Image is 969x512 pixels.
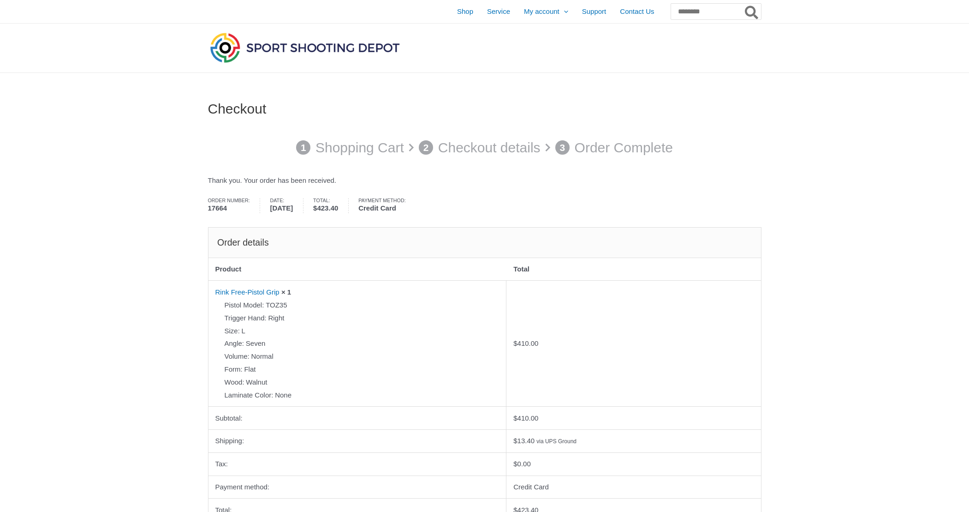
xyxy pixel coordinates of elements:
[225,363,243,376] strong: Form:
[419,140,434,155] span: 2
[208,476,507,499] th: Payment method:
[225,337,509,350] p: Seven
[225,325,240,337] strong: Size:
[225,389,509,402] p: None
[513,437,517,445] span: $
[225,325,509,337] p: L
[208,203,250,214] strong: 17664
[225,299,264,312] strong: Pistol Model:
[225,312,509,325] p: Right
[225,350,250,363] strong: Volume:
[270,198,303,213] li: Date:
[208,174,761,187] p: Thank you. Your order has been received.
[296,140,311,155] span: 1
[419,135,541,161] a: 2 Checkout details
[215,288,279,296] a: Rink Free-Pistol Grip
[438,135,541,161] p: Checkout details
[513,339,517,347] span: $
[513,437,535,445] span: 13.40
[225,363,509,376] p: Flat
[208,30,402,65] img: Sport Shooting Depot
[313,198,349,213] li: Total:
[358,198,416,213] li: Payment method:
[225,389,273,402] strong: Laminate Color:
[225,299,509,312] p: TOZ35
[208,452,507,476] th: Tax:
[225,376,509,389] p: Walnut
[506,258,761,281] th: Total
[281,288,291,296] strong: × 1
[296,135,404,161] a: 1 Shopping Cart
[513,339,538,347] bdi: 410.00
[208,258,507,281] th: Product
[225,376,244,389] strong: Wood:
[208,198,261,213] li: Order number:
[513,460,517,468] span: $
[225,312,267,325] strong: Trigger Hand:
[506,476,761,499] td: Credit Card
[208,429,507,452] th: Shipping:
[536,438,577,445] small: via UPS Ground
[313,204,338,212] bdi: 423.40
[270,203,293,214] strong: [DATE]
[313,204,317,212] span: $
[208,227,761,257] h2: Order details
[208,101,761,117] h1: Checkout
[743,4,761,19] button: Search
[513,460,531,468] span: 0.00
[225,337,244,350] strong: Angle:
[513,414,517,422] span: $
[225,350,509,363] p: Normal
[513,414,538,422] span: 410.00
[358,203,405,214] strong: Credit Card
[315,135,404,161] p: Shopping Cart
[208,406,507,429] th: Subtotal:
